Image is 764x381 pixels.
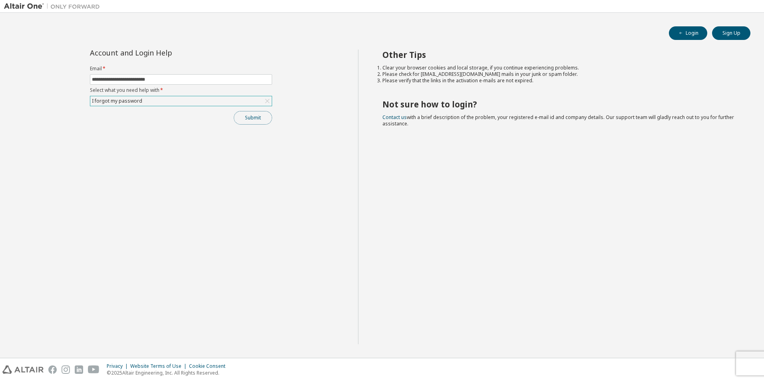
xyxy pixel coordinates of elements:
[382,71,736,77] li: Please check for [EMAIL_ADDRESS][DOMAIN_NAME] mails in your junk or spam folder.
[90,65,272,72] label: Email
[4,2,104,10] img: Altair One
[382,114,734,127] span: with a brief description of the problem, your registered e-mail id and company details. Our suppo...
[669,26,707,40] button: Login
[48,365,57,374] img: facebook.svg
[189,363,230,369] div: Cookie Consent
[90,50,236,56] div: Account and Login Help
[88,365,99,374] img: youtube.svg
[62,365,70,374] img: instagram.svg
[382,65,736,71] li: Clear your browser cookies and local storage, if you continue experiencing problems.
[75,365,83,374] img: linkedin.svg
[234,111,272,125] button: Submit
[107,363,130,369] div: Privacy
[382,77,736,84] li: Please verify that the links in the activation e-mails are not expired.
[90,96,272,106] div: I forgot my password
[712,26,750,40] button: Sign Up
[382,114,407,121] a: Contact us
[382,50,736,60] h2: Other Tips
[2,365,44,374] img: altair_logo.svg
[91,97,143,105] div: I forgot my password
[130,363,189,369] div: Website Terms of Use
[107,369,230,376] p: © 2025 Altair Engineering, Inc. All Rights Reserved.
[90,87,272,93] label: Select what you need help with
[382,99,736,109] h2: Not sure how to login?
